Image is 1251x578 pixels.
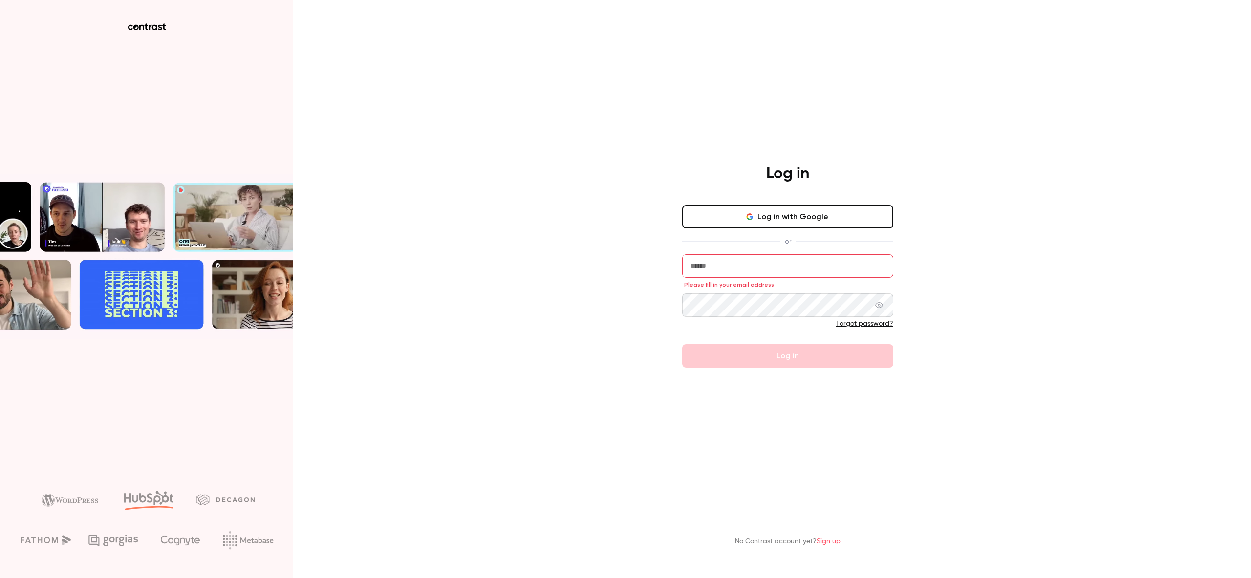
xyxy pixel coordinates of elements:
button: Log in with Google [682,205,893,228]
h4: Log in [766,164,809,184]
p: No Contrast account yet? [735,537,841,547]
span: Please fill in your email address [684,281,774,289]
a: Sign up [817,538,841,545]
img: decagon [196,494,255,505]
span: or [780,236,796,247]
a: Forgot password? [836,320,893,327]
